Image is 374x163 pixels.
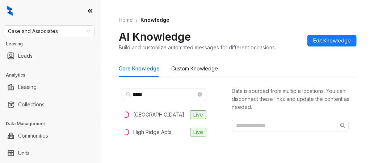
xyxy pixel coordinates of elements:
[1,80,100,94] li: Leasing
[133,111,184,119] div: [GEOGRAPHIC_DATA]
[171,65,218,73] div: Custom Knowledge
[126,92,131,97] span: search
[7,6,13,16] img: logo
[6,121,101,127] h3: Data Management
[198,92,202,97] span: close-circle
[1,97,100,112] li: Collections
[140,17,169,23] span: Knowledge
[1,146,100,160] li: Units
[18,129,48,143] a: Communities
[6,72,101,78] h3: Analytics
[18,80,37,94] a: Leasing
[232,87,357,111] div: Data is sourced from multiple locations. You can disconnect these links and update the content as...
[133,128,173,136] div: High Ridge Apts.
[18,146,30,160] a: Units
[18,97,45,112] a: Collections
[190,110,206,119] span: Live
[18,49,33,63] a: Leads
[6,41,101,47] h3: Leasing
[1,49,100,63] li: Leads
[119,30,191,44] h2: AI Knowledge
[1,129,100,143] li: Communities
[8,26,90,37] span: Case and Associates
[313,37,351,45] span: Edit Knowledge
[190,128,206,136] span: Live
[136,16,138,24] li: /
[119,65,160,73] div: Core Knowledge
[119,44,276,51] div: Build and customize automated messages for different occasions.
[340,123,346,129] span: search
[117,16,134,24] a: Home
[307,35,357,46] button: Edit Knowledge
